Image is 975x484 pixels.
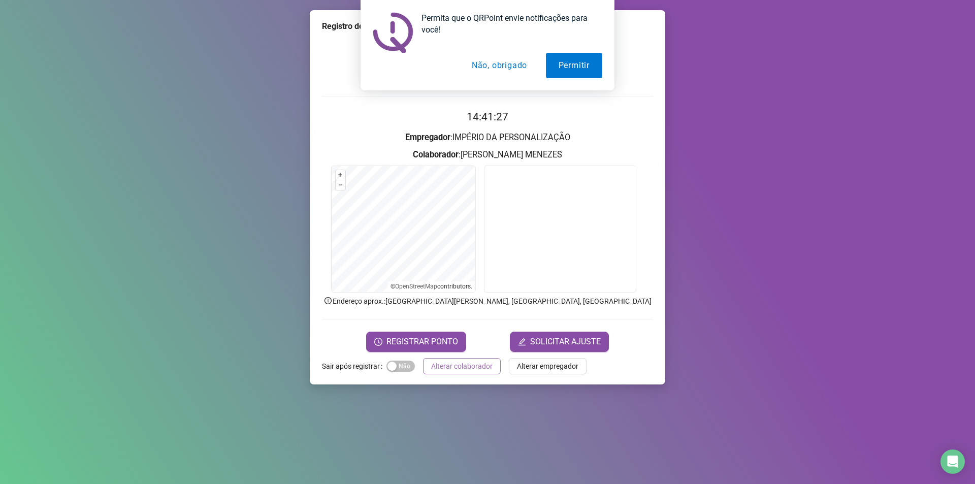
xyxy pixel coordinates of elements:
[518,338,526,346] span: edit
[322,131,653,144] h3: : IMPÉRIO DA PERSONALIZAÇÃO
[423,358,501,374] button: Alterar colaborador
[530,336,601,348] span: SOLICITAR AJUSTE
[366,332,466,352] button: REGISTRAR PONTO
[373,12,413,53] img: notification icon
[546,53,602,78] button: Permitir
[336,170,345,180] button: +
[386,336,458,348] span: REGISTRAR PONTO
[940,449,965,474] div: Open Intercom Messenger
[322,148,653,162] h3: : [PERSON_NAME] MENEZES
[431,361,493,372] span: Alterar colaborador
[510,332,609,352] button: editSOLICITAR AJUSTE
[467,111,508,123] time: 14:41:27
[395,283,437,290] a: OpenStreetMap
[413,12,602,36] div: Permita que o QRPoint envie notificações para você!
[391,283,472,290] li: © contributors.
[323,296,333,305] span: info-circle
[509,358,587,374] button: Alterar empregador
[405,133,450,142] strong: Empregador
[374,338,382,346] span: clock-circle
[413,150,459,159] strong: Colaborador
[336,180,345,190] button: –
[459,53,540,78] button: Não, obrigado
[322,358,386,374] label: Sair após registrar
[517,361,578,372] span: Alterar empregador
[322,296,653,307] p: Endereço aprox. : [GEOGRAPHIC_DATA][PERSON_NAME], [GEOGRAPHIC_DATA], [GEOGRAPHIC_DATA]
